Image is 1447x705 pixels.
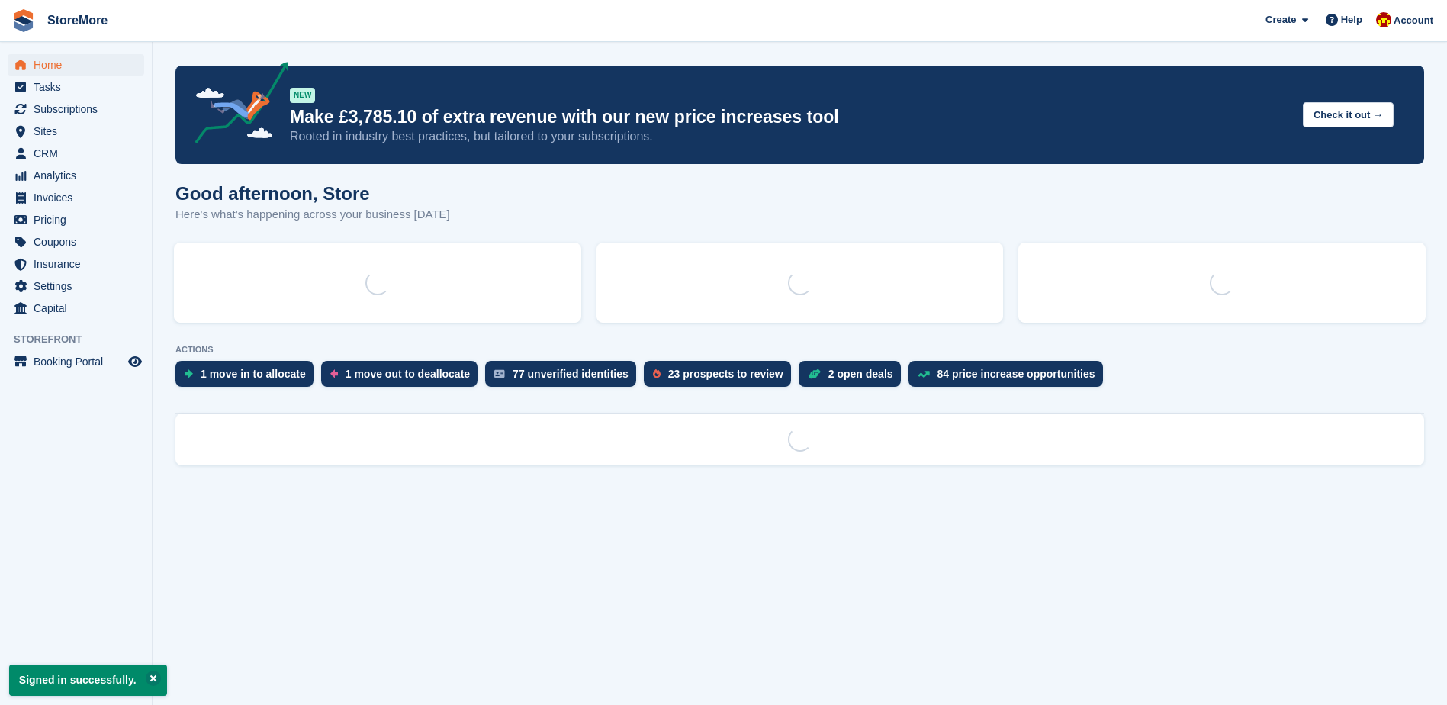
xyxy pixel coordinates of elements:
[918,371,930,378] img: price_increase_opportunities-93ffe204e8149a01c8c9dc8f82e8f89637d9d84a8eef4429ea346261dce0b2c0.svg
[937,368,1095,380] div: 84 price increase opportunities
[34,187,125,208] span: Invoices
[644,361,799,394] a: 23 prospects to review
[41,8,114,33] a: StoreMore
[485,361,644,394] a: 77 unverified identities
[8,121,144,142] a: menu
[34,253,125,275] span: Insurance
[8,253,144,275] a: menu
[8,143,144,164] a: menu
[14,332,152,347] span: Storefront
[8,54,144,76] a: menu
[1394,13,1433,28] span: Account
[828,368,893,380] div: 2 open deals
[34,351,125,372] span: Booking Portal
[513,368,629,380] div: 77 unverified identities
[34,76,125,98] span: Tasks
[9,665,167,696] p: Signed in successfully.
[175,361,321,394] a: 1 move in to allocate
[34,275,125,297] span: Settings
[668,368,783,380] div: 23 prospects to review
[8,209,144,230] a: menu
[8,98,144,120] a: menu
[8,187,144,208] a: menu
[201,368,306,380] div: 1 move in to allocate
[8,351,144,372] a: menu
[1376,12,1391,27] img: Store More Team
[34,121,125,142] span: Sites
[34,298,125,319] span: Capital
[175,183,450,204] h1: Good afternoon, Store
[321,361,485,394] a: 1 move out to deallocate
[34,231,125,253] span: Coupons
[8,298,144,319] a: menu
[34,143,125,164] span: CRM
[185,369,193,378] img: move_ins_to_allocate_icon-fdf77a2bb77ea45bf5b3d319d69a93e2d87916cf1d5bf7949dd705db3b84f3ca.svg
[1265,12,1296,27] span: Create
[290,128,1291,145] p: Rooted in industry best practices, but tailored to your subscriptions.
[175,345,1424,355] p: ACTIONS
[908,361,1111,394] a: 84 price increase opportunities
[8,275,144,297] a: menu
[494,369,505,378] img: verify_identity-adf6edd0f0f0b5bbfe63781bf79b02c33cf7c696d77639b501bdc392416b5a36.svg
[34,165,125,186] span: Analytics
[653,369,661,378] img: prospect-51fa495bee0391a8d652442698ab0144808aea92771e9ea1ae160a38d050c398.svg
[799,361,908,394] a: 2 open deals
[12,9,35,32] img: stora-icon-8386f47178a22dfd0bd8f6a31ec36ba5ce8667c1dd55bd0f319d3a0aa187defe.svg
[346,368,470,380] div: 1 move out to deallocate
[126,352,144,371] a: Preview store
[34,54,125,76] span: Home
[1341,12,1362,27] span: Help
[290,106,1291,128] p: Make £3,785.10 of extra revenue with our new price increases tool
[290,88,315,103] div: NEW
[8,76,144,98] a: menu
[175,206,450,224] p: Here's what's happening across your business [DATE]
[34,209,125,230] span: Pricing
[34,98,125,120] span: Subscriptions
[8,231,144,253] a: menu
[8,165,144,186] a: menu
[1303,102,1394,127] button: Check it out →
[808,369,821,379] img: deal-1b604bf984904fb50ccaf53a9ad4b4a5d6e5aea283cecdc64d6e3604feb123c2.svg
[330,369,338,378] img: move_outs_to_deallocate_icon-f764333ba52eb49d3ac5e1228854f67142a1ed5810a6f6cc68b1a99e826820c5.svg
[182,62,289,149] img: price-adjustments-announcement-icon-8257ccfd72463d97f412b2fc003d46551f7dbcb40ab6d574587a9cd5c0d94...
